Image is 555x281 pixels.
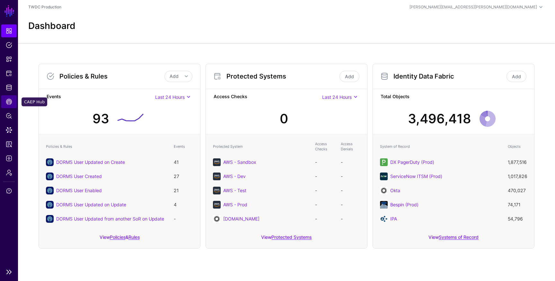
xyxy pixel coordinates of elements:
a: Protected Systems [271,234,312,240]
span: Policies [6,42,12,48]
span: Last 24 Hours [155,94,185,100]
span: Add [170,73,179,79]
a: Admin [1,166,17,179]
span: Snippets [6,56,12,62]
div: 93 [92,109,109,128]
th: Access Checks [312,138,338,155]
span: Support [6,188,12,194]
a: AWS - Test [223,188,246,193]
div: View & [39,230,200,248]
a: DORMS User Enabled [56,188,102,193]
td: 74,171 [505,198,530,212]
td: - [338,155,363,169]
th: Policies & Rules [43,138,171,155]
td: - [312,155,338,169]
td: - [338,198,363,212]
a: Policies [110,234,126,240]
img: svg+xml;base64,PHN2ZyB3aWR0aD0iNjQiIGhlaWdodD0iNjQiIHZpZXdCb3g9IjAgMCA2NCA2NCIgZmlsbD0ibm9uZSIgeG... [213,187,221,194]
h3: Identity Data Fabric [393,72,505,80]
a: Okta [390,188,400,193]
img: svg+xml;base64,PHN2ZyB3aWR0aD0iNjQiIGhlaWdodD0iNjQiIHZpZXdCb3g9IjAgMCA2NCA2NCIgZmlsbD0ibm9uZSIgeG... [380,158,388,166]
th: Objects [505,138,530,155]
a: DORMS User Updated on Update [56,202,126,207]
a: Policies [1,39,17,52]
span: Logs [6,155,12,162]
a: Rules [128,234,140,240]
img: svg+xml;base64,PHN2ZyB3aWR0aD0iNjQiIGhlaWdodD0iNjQiIHZpZXdCb3g9IjAgMCA2NCA2NCIgZmlsbD0ibm9uZSIgeG... [213,173,221,180]
td: 1,017,826 [505,169,530,183]
img: svg+xml;base64,PHN2ZyB3aWR0aD0iNjQiIGhlaWdodD0iNjQiIHZpZXdCb3g9IjAgMCA2NCA2NCIgZmlsbD0ibm9uZSIgeG... [213,215,221,223]
th: Events [171,138,196,155]
h3: Protected Systems [226,72,338,80]
a: AWS - Dev [223,173,246,179]
a: TWDC Production [28,5,61,9]
a: DORMS User Updated on Create [56,159,125,165]
div: [PERSON_NAME][EMAIL_ADDRESS][PERSON_NAME][DOMAIN_NAME] [410,4,537,10]
td: 27 [171,169,196,183]
a: ServiceNow ITSM (Prod) [390,173,442,179]
a: Policy Lens [1,109,17,122]
th: Access Denials [338,138,363,155]
a: Add [339,71,359,82]
td: - [312,169,338,183]
td: - [312,198,338,212]
a: IPA [390,216,397,221]
th: Protected System [210,138,312,155]
span: Access Reporting [6,141,12,147]
a: [DOMAIN_NAME] [223,216,260,221]
span: CAEP Hub [6,98,12,105]
td: - [338,169,363,183]
td: 54,796 [505,212,530,226]
td: - [338,183,363,198]
span: Data Lens [6,127,12,133]
td: 21 [171,183,196,198]
div: View [206,230,367,248]
strong: Total Objects [381,93,526,101]
a: Protected Systems [1,67,17,80]
a: CAEP Hub [1,95,17,108]
a: SGNL [4,4,15,18]
td: 4 [171,198,196,212]
th: System of Record [377,138,505,155]
a: Systems of Record [439,234,479,240]
td: - [312,212,338,226]
span: Identity Data Fabric [6,84,12,91]
strong: Access Checks [214,93,322,101]
img: svg+xml;base64,PHN2ZyB3aWR0aD0iNjQiIGhlaWdodD0iNjQiIHZpZXdCb3g9IjAgMCA2NCA2NCIgZmlsbD0ibm9uZSIgeG... [380,173,388,180]
a: Access Reporting [1,138,17,151]
td: - [312,183,338,198]
span: Last 24 Hours [322,94,352,100]
a: AWS - Prod [223,202,247,207]
strong: Events [47,93,155,101]
h3: Policies & Rules [59,72,164,80]
span: Admin [6,169,12,176]
a: DORMS User Created [56,173,102,179]
span: Dashboard [6,28,12,34]
div: 3,496,418 [408,109,471,128]
a: Bespin (Prod) [390,202,418,207]
div: 0 [280,109,288,128]
td: - [338,212,363,226]
td: 41 [171,155,196,169]
div: CAEP Hub [22,98,47,107]
td: 470,027 [505,183,530,198]
a: Snippets [1,53,17,66]
td: 1,877,516 [505,155,530,169]
a: Logs [1,152,17,165]
span: Protected Systems [6,70,12,77]
img: svg+xml;base64,PHN2ZyB3aWR0aD0iNjQiIGhlaWdodD0iNjQiIHZpZXdCb3g9IjAgMCA2NCA2NCIgZmlsbD0ibm9uZSIgeG... [213,201,221,209]
a: Identity Data Fabric [1,81,17,94]
img: svg+xml;base64,PHN2ZyB3aWR0aD0iNjQiIGhlaWdodD0iNjQiIHZpZXdCb3g9IjAgMCA2NCA2NCIgZmlsbD0ibm9uZSIgeG... [380,187,388,194]
img: svg+xml;base64,PHN2ZyB3aWR0aD0iNjQiIGhlaWdodD0iNjQiIHZpZXdCb3g9IjAgMCA2NCA2NCIgZmlsbD0ibm9uZSIgeG... [213,158,221,166]
a: Add [507,71,526,82]
a: DORMS User Updated from another SoR on Update [56,216,164,221]
a: AWS - Sandbox [223,159,256,165]
div: View [373,230,534,248]
span: Policy Lens [6,113,12,119]
a: Data Lens [1,124,17,136]
img: svg+xml;base64,PHN2ZyB2ZXJzaW9uPSIxLjEiIGlkPSJMYXllcl8xIiB4bWxucz0iaHR0cDovL3d3dy53My5vcmcvMjAwMC... [380,201,388,209]
td: - [171,212,196,226]
a: DX PagerDuty (Prod) [390,159,434,165]
a: Dashboard [1,24,17,37]
img: svg+xml;base64,PD94bWwgdmVyc2lvbj0iMS4wIiBlbmNvZGluZz0iVVRGLTgiIHN0YW5kYWxvbmU9Im5vIj8+CjwhLS0gQ3... [380,215,388,223]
